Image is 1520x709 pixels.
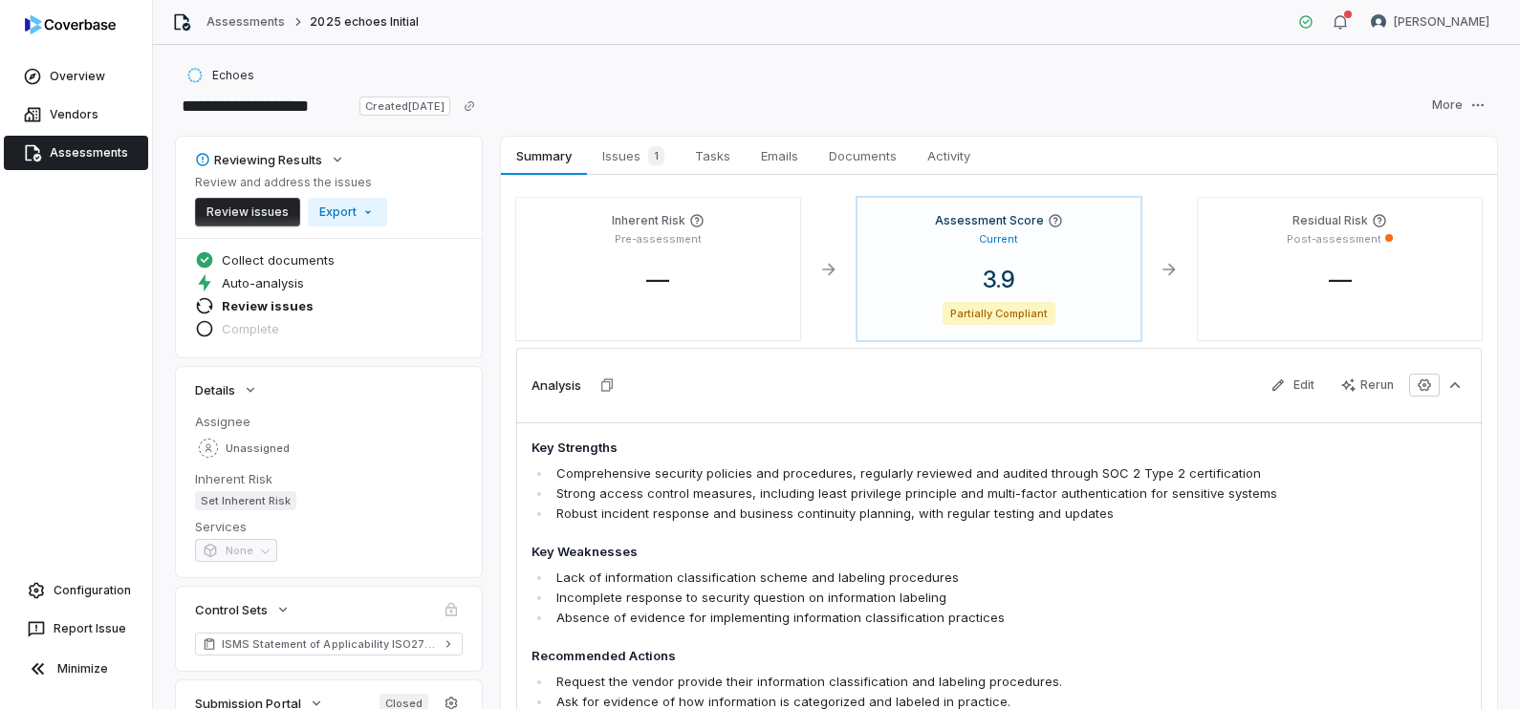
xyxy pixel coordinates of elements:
[1314,266,1367,293] span: —
[753,143,806,168] span: Emails
[532,647,1279,666] h4: Recommended Actions
[195,518,463,535] dt: Services
[920,143,978,168] span: Activity
[615,232,702,247] p: Pre-assessment
[195,470,463,487] dt: Inherent Risk
[532,439,1279,458] h4: Key Strengths
[189,592,296,627] button: Control Sets
[195,381,235,398] span: Details
[222,274,304,291] span: Auto-analysis
[189,142,351,177] button: Reviewing Results
[979,232,1018,247] p: Current
[212,68,254,83] span: Echoes
[195,633,463,655] a: ISMS Statement of Applicability ISO27001 2022
[821,143,904,168] span: Documents
[8,612,144,646] button: Report Issue
[1359,8,1501,36] button: Diana Esparza avatar[PERSON_NAME]
[308,198,387,226] button: Export
[4,97,148,132] a: Vendors
[226,441,290,456] span: Unassigned
[222,251,335,269] span: Collect documents
[359,97,449,116] span: Created [DATE]
[935,213,1044,228] h4: Assessment Score
[206,14,285,30] a: Assessments
[631,266,684,293] span: —
[648,146,664,165] span: 1
[1287,232,1381,247] p: Post-assessment
[310,14,419,30] span: 2025 echoes Initial
[612,213,685,228] h4: Inherent Risk
[532,376,581,394] h3: Analysis
[552,463,1279,483] li: Comprehensive security policies and procedures, regularly reviewed and audited through SOC 2 Type...
[943,302,1056,325] span: Partially Compliant
[967,266,1031,293] span: 3.9
[552,608,1279,628] li: Absence of evidence for implementing information classification practices
[8,573,144,608] a: Configuration
[1259,371,1326,399] button: Edit
[195,413,463,430] dt: Assignee
[552,588,1279,608] li: Incomplete response to security question on information labeling
[1394,14,1489,30] span: [PERSON_NAME]
[1371,14,1386,30] img: Diana Esparza avatar
[552,504,1279,524] li: Robust incident response and business continuity planning, with regular testing and updates
[189,373,264,407] button: Details
[1421,91,1497,119] button: More
[552,672,1279,692] li: Request the vendor provide their information classification and labeling procedures.
[4,136,148,170] a: Assessments
[687,143,738,168] span: Tasks
[1330,371,1405,399] button: Rerun
[452,89,487,123] button: Copy link
[195,175,387,190] p: Review and address the issues
[25,15,116,34] img: logo-D7KZi-bG.svg
[222,320,279,337] span: Complete
[1292,213,1368,228] h4: Residual Risk
[595,142,672,169] span: Issues
[552,483,1279,504] li: Strong access control measures, including least privilege principle and multi-factor authenticati...
[552,568,1279,588] li: Lack of information classification scheme and labeling procedures
[180,58,260,93] button: https://echoes.solutions/en/home/Echoes
[509,143,578,168] span: Summary
[8,650,144,688] button: Minimize
[195,151,322,168] div: Reviewing Results
[1341,377,1394,393] div: Rerun
[195,198,300,226] button: Review issues
[195,491,296,510] span: Set Inherent Risk
[222,636,436,652] span: ISMS Statement of Applicability ISO27001 2022
[195,601,268,618] span: Control Sets
[4,59,148,94] a: Overview
[532,543,1279,562] h4: Key Weaknesses
[222,297,314,314] span: Review issues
